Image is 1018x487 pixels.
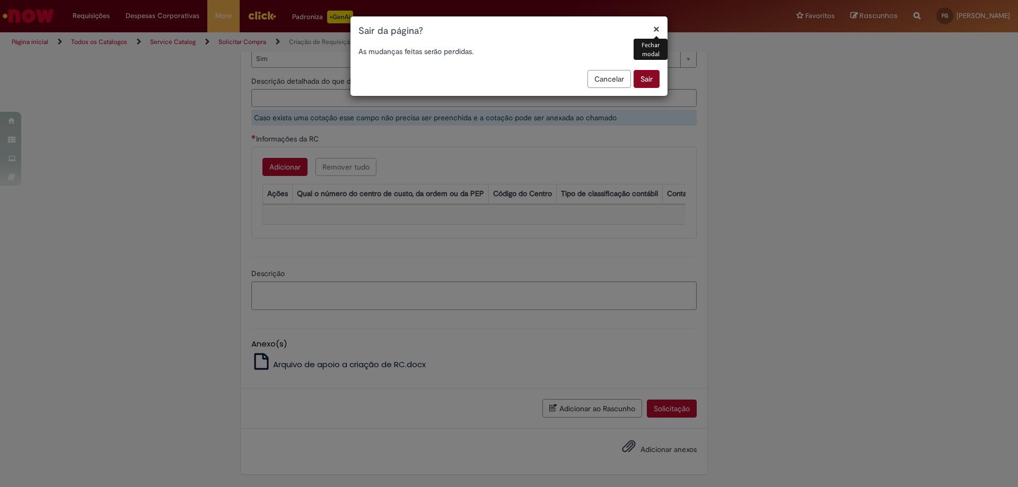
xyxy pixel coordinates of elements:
[587,70,631,88] button: Cancelar
[634,70,660,88] button: Sair
[358,24,660,38] h1: Sair da página?
[358,46,660,57] p: As mudanças feitas serão perdidas.
[653,23,660,34] button: Fechar modal
[634,39,668,60] div: Fechar modal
